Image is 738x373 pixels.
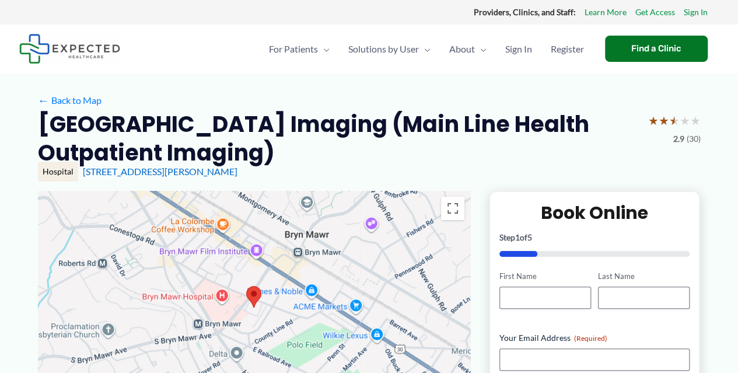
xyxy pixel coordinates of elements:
[38,95,49,106] span: ←
[38,92,102,109] a: ←Back to Map
[680,110,690,131] span: ★
[339,29,440,69] a: Solutions by UserMenu Toggle
[515,232,520,242] span: 1
[684,5,708,20] a: Sign In
[474,7,576,17] strong: Providers, Clinics, and Staff:
[574,334,607,343] span: (Required)
[499,332,690,344] label: Your Email Address
[659,110,669,131] span: ★
[269,29,318,69] span: For Patients
[499,233,690,242] p: Step of
[348,29,419,69] span: Solutions by User
[38,162,78,182] div: Hospital
[441,197,464,220] button: Toggle fullscreen view
[38,110,639,168] h2: [GEOGRAPHIC_DATA] Imaging (Main Line Health Outpatient Imaging)
[499,271,591,282] label: First Name
[551,29,584,69] span: Register
[690,110,701,131] span: ★
[496,29,541,69] a: Sign In
[83,166,237,177] a: [STREET_ADDRESS][PERSON_NAME]
[635,5,675,20] a: Get Access
[669,110,680,131] span: ★
[318,29,330,69] span: Menu Toggle
[598,271,690,282] label: Last Name
[19,34,120,64] img: Expected Healthcare Logo - side, dark font, small
[419,29,431,69] span: Menu Toggle
[499,201,690,224] h2: Book Online
[260,29,339,69] a: For PatientsMenu Toggle
[687,131,701,147] span: (30)
[673,131,684,147] span: 2.9
[505,29,532,69] span: Sign In
[605,36,708,62] a: Find a Clinic
[260,29,593,69] nav: Primary Site Navigation
[440,29,496,69] a: AboutMenu Toggle
[527,232,532,242] span: 5
[585,5,627,20] a: Learn More
[449,29,475,69] span: About
[541,29,593,69] a: Register
[648,110,659,131] span: ★
[475,29,487,69] span: Menu Toggle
